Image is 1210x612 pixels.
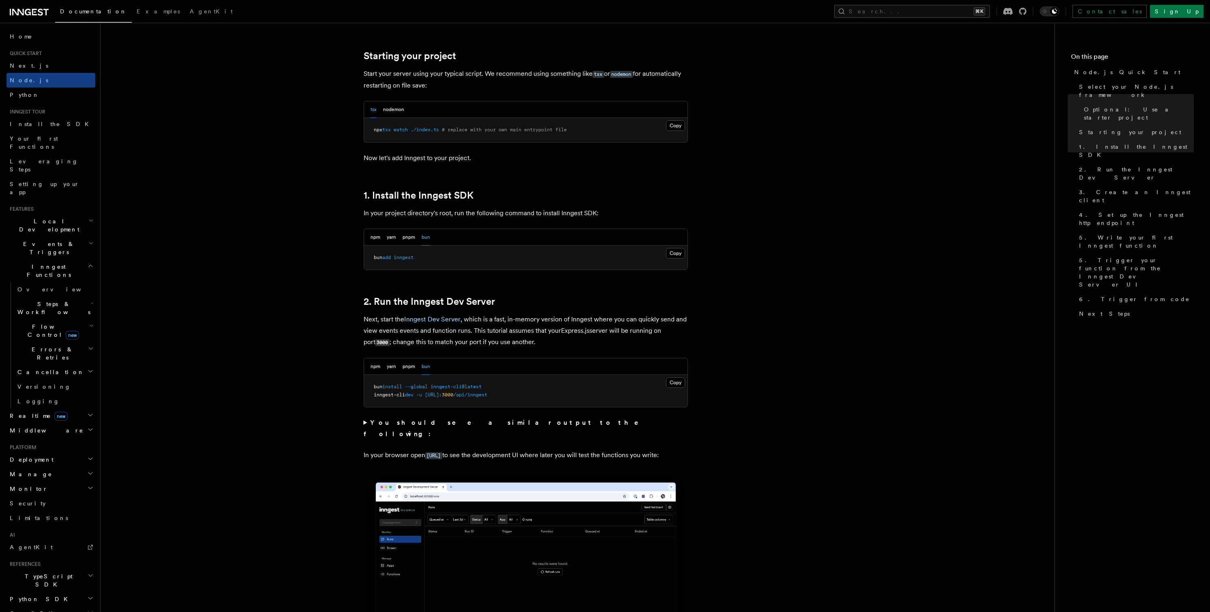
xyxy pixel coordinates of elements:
[6,259,95,282] button: Inngest Functions
[6,511,95,525] a: Limitations
[364,296,495,307] a: 2. Run the Inngest Dev Server
[6,29,95,44] a: Home
[14,365,95,379] button: Cancellation
[6,595,73,603] span: Python SDK
[14,297,95,319] button: Steps & Workflows
[1081,102,1194,125] a: Optional: Use a starter project
[364,419,650,438] strong: You should see a similar output to the following:
[364,50,456,62] a: Starting your project
[364,314,688,348] p: Next, start the , which is a fast, in-memory version of Inngest where you can quickly send and vi...
[14,323,89,339] span: Flow Control
[6,73,95,88] a: Node.js
[10,92,39,98] span: Python
[1076,208,1194,230] a: 4. Set up the Inngest http endpoint
[1150,5,1204,18] a: Sign Up
[374,392,405,398] span: inngest-cli
[593,71,604,78] code: tsx
[6,177,95,199] a: Setting up your app
[1079,188,1194,204] span: 3. Create an Inngest client
[394,255,413,260] span: inngest
[374,127,382,133] span: npx
[374,384,382,389] span: bun
[1076,162,1194,185] a: 2. Run the Inngest Dev Server
[666,120,685,131] button: Copy
[6,496,95,511] a: Security
[6,131,95,154] a: Your first Functions
[6,412,68,420] span: Realtime
[17,383,71,390] span: Versioning
[403,229,415,246] button: pnpm
[405,384,428,389] span: --global
[55,2,132,23] a: Documentation
[6,426,84,434] span: Middleware
[6,532,15,538] span: AI
[394,127,408,133] span: watch
[6,485,48,493] span: Monitor
[190,8,233,15] span: AgentKit
[14,368,84,376] span: Cancellation
[6,409,95,423] button: Realtimenew
[404,315,460,323] a: Inngest Dev Server
[14,342,95,365] button: Errors & Retries
[6,444,36,451] span: Platform
[6,58,95,73] a: Next.js
[6,117,95,131] a: Install the SDK
[17,286,101,293] span: Overview
[6,569,95,592] button: TypeScript SDK
[10,62,48,69] span: Next.js
[14,282,95,297] a: Overview
[425,452,442,459] code: [URL]
[974,7,985,15] kbd: ⌘K
[375,339,390,346] code: 3000
[442,127,567,133] span: # replace with your own main entrypoint file
[1079,211,1194,227] span: 4. Set up the Inngest http endpoint
[6,154,95,177] a: Leveraging Steps
[1071,52,1194,65] h4: On this page
[14,319,95,342] button: Flow Controlnew
[14,394,95,409] a: Logging
[382,384,402,389] span: install
[1079,165,1194,182] span: 2. Run the Inngest Dev Server
[10,32,32,41] span: Home
[1071,65,1194,79] a: Node.js Quick Start
[6,592,95,606] button: Python SDK
[6,452,95,467] button: Deployment
[6,217,88,233] span: Local Development
[1040,6,1059,16] button: Toggle dark mode
[453,392,487,398] span: /api/inngest
[6,467,95,481] button: Manage
[370,358,380,375] button: npm
[364,449,688,461] p: In your browser open to see the development UI where later you will test the functions you write:
[1074,68,1180,76] span: Node.js Quick Start
[14,345,88,362] span: Errors & Retries
[1079,256,1194,289] span: 5. Trigger your function from the Inngest Dev Server UI
[14,379,95,394] a: Versioning
[834,5,990,18] button: Search...⌘K
[1076,306,1194,321] a: Next Steps
[10,544,53,550] span: AgentKit
[10,500,46,507] span: Security
[430,384,482,389] span: inngest-cli@latest
[374,255,382,260] span: bun
[1076,79,1194,102] a: Select your Node.js framework
[364,152,688,164] p: Now let's add Inngest to your project.
[132,2,185,22] a: Examples
[66,331,79,340] span: new
[6,240,88,256] span: Events & Triggers
[6,206,34,212] span: Features
[382,255,391,260] span: add
[17,398,60,404] span: Logging
[10,77,48,83] span: Node.js
[10,121,94,127] span: Install the SDK
[1076,230,1194,253] a: 5. Write your first Inngest function
[1076,125,1194,139] a: Starting your project
[382,127,391,133] span: tsx
[1079,128,1181,136] span: Starting your project
[383,101,404,118] button: nodemon
[6,470,52,478] span: Manage
[6,561,41,567] span: References
[1073,5,1147,18] a: Contact sales
[387,229,396,246] button: yarn
[54,412,68,421] span: new
[593,70,604,77] a: tsx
